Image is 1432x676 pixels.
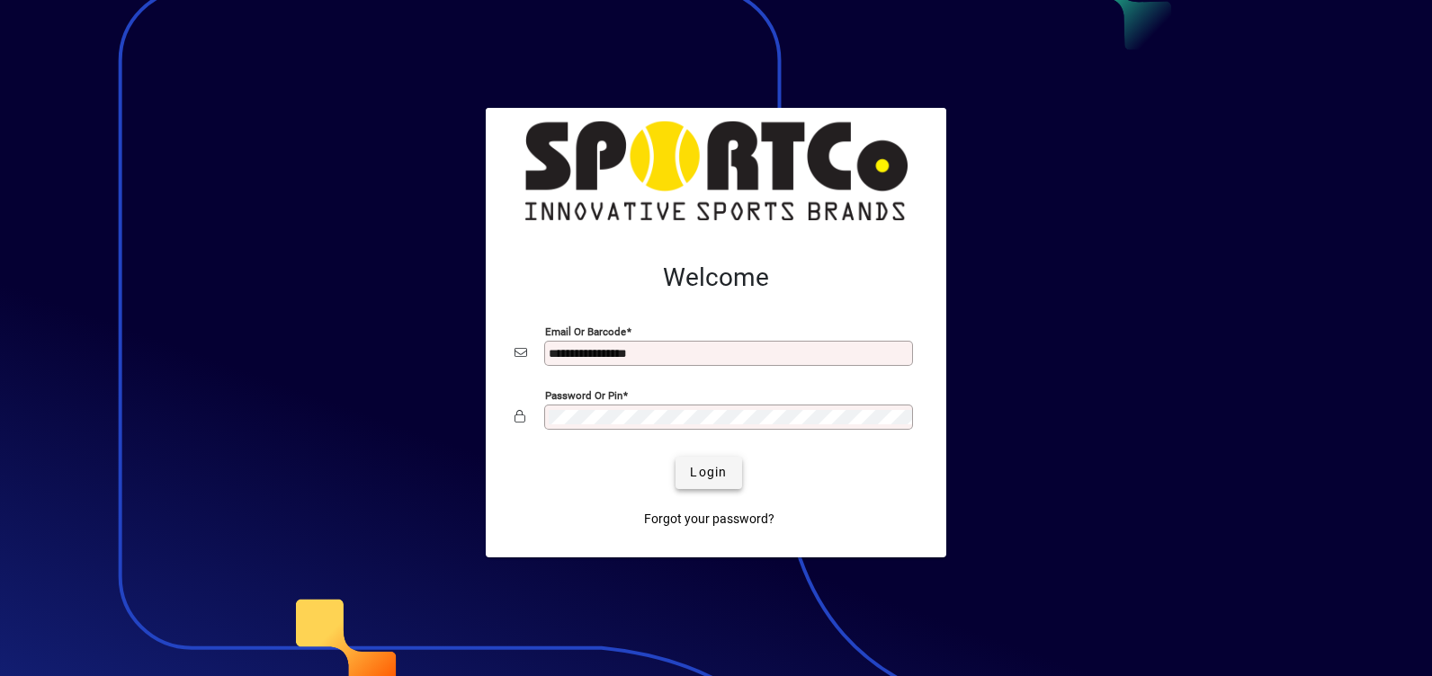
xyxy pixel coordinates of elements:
[637,503,782,536] a: Forgot your password?
[644,510,774,529] span: Forgot your password?
[545,388,622,401] mat-label: Password or Pin
[690,463,727,482] span: Login
[515,262,917,293] h2: Welcome
[676,457,741,489] button: Login
[545,325,626,337] mat-label: Email or Barcode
